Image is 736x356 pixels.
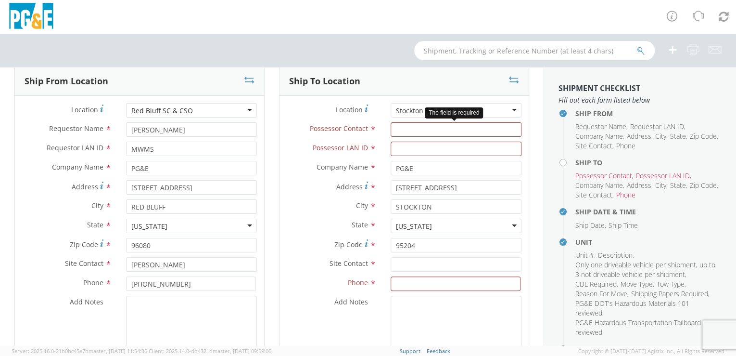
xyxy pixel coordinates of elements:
a: Support [400,347,420,355]
li: , [575,289,629,299]
span: Site Contact [575,190,612,199]
li: , [621,279,654,289]
span: Phone [616,141,635,150]
span: Address [72,182,98,191]
span: Zip Code [690,132,717,141]
span: Requestor LAN ID [47,143,103,152]
span: Add Notes [70,297,103,306]
li: , [636,171,691,181]
div: [US_STATE] [131,222,167,231]
li: , [627,132,653,141]
span: PG&E Hazardous Transportation Tailboard reviewed [575,318,701,337]
div: Stockton SC [396,106,433,116]
h4: Ship To [575,159,722,166]
strong: Shipment Checklist [558,83,640,93]
li: , [575,171,634,181]
li: , [575,221,606,230]
span: master, [DATE] 09:59:06 [213,347,271,355]
h4: Ship Date & Time [575,208,722,215]
span: Requestor LAN ID [630,122,684,131]
li: , [575,122,628,132]
li: , [575,181,624,190]
span: Server: 2025.16.0-21b0bc45e7b [12,347,147,355]
span: City [356,201,368,210]
span: Zip Code [690,181,717,190]
li: , [630,122,685,132]
h4: Unit [575,238,722,246]
span: Zip Code [334,240,363,249]
li: , [575,251,596,260]
span: Fill out each form listed below [558,95,722,105]
span: Ship Time [609,221,638,230]
span: Possessor Contact [575,171,632,180]
span: Phone [616,190,635,199]
span: PG&E DOT's Hazardous Materials 101 reviewed [575,299,689,317]
span: Site Contact [575,141,612,150]
span: Requestor Name [49,124,103,133]
span: Phone [348,278,368,287]
span: Unit # [575,251,594,260]
li: , [690,181,718,190]
span: Requestor Name [575,122,626,131]
span: Move Type [621,279,653,289]
span: State [352,220,368,229]
span: Location [336,105,363,114]
span: Address [336,182,363,191]
span: Zip Code [70,240,98,249]
span: State [87,220,103,229]
span: Phone [83,278,103,287]
span: Description [598,251,633,260]
div: Red Bluff SC & CSO [131,106,193,116]
span: Possessor LAN ID [636,171,690,180]
li: , [575,279,618,289]
span: Shipping Papers Required [631,289,708,298]
h3: Ship From Location [25,77,108,86]
span: Add Notes [334,297,368,306]
input: Shipment, Tracking or Reference Number (at least 4 chars) [414,41,655,60]
span: Possessor Contact [310,124,368,133]
a: Feedback [427,347,450,355]
span: Address [627,181,651,190]
li: , [690,132,718,141]
li: , [670,132,687,141]
span: Site Contact [330,259,368,268]
span: State [670,132,686,141]
span: Reason For Move [575,289,627,298]
li: , [575,260,719,279]
span: City [655,132,666,141]
span: Tow Type [657,279,685,289]
li: , [631,289,710,299]
li: , [575,141,614,151]
li: , [575,190,614,200]
li: , [575,299,719,318]
span: Possessor LAN ID [313,143,368,152]
li: , [598,251,634,260]
span: Company Name [575,132,623,141]
span: Company Name [52,162,103,171]
li: , [657,279,686,289]
div: [US_STATE] [396,222,432,231]
li: , [655,181,668,190]
img: pge-logo-06675f144f4cfa6a6814.png [7,3,55,31]
li: , [575,132,624,141]
div: The field is required [425,107,483,119]
span: Site Contact [65,259,103,268]
span: Client: 2025.14.0-db4321d [149,347,271,355]
span: master, [DATE] 11:54:36 [89,347,147,355]
span: Location [71,105,98,114]
span: Address [627,132,651,141]
h4: Ship From [575,110,722,117]
li: , [655,132,668,141]
span: CDL Required [575,279,617,289]
span: State [670,181,686,190]
span: City [655,181,666,190]
h3: Ship To Location [289,77,360,86]
li: , [670,181,687,190]
span: Ship Date [575,221,605,230]
span: Company Name [575,181,623,190]
span: Company Name [317,162,368,171]
li: , [627,181,653,190]
span: Copyright © [DATE]-[DATE] Agistix Inc., All Rights Reserved [578,347,724,355]
span: Only one driveable vehicle per shipment, up to 3 not driveable vehicle per shipment [575,260,715,279]
span: City [91,201,103,210]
